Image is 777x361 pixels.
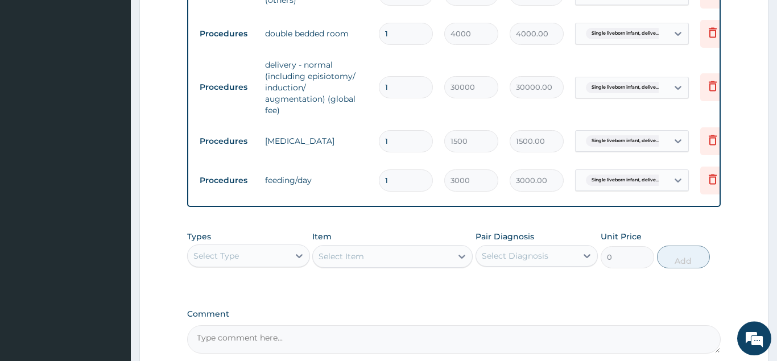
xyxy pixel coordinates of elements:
label: Types [187,232,211,242]
td: Procedures [194,131,259,152]
span: Single liveborn infant, delive... [586,175,665,186]
label: Unit Price [601,231,642,242]
label: Comment [187,309,721,319]
td: Procedures [194,23,259,44]
label: Item [312,231,332,242]
img: d_794563401_company_1708531726252_794563401 [21,57,46,85]
span: Single liveborn infant, delive... [586,135,665,147]
label: Pair Diagnosis [476,231,534,242]
button: Add [657,246,710,268]
div: Chat with us now [59,64,191,78]
div: Minimize live chat window [187,6,214,33]
span: Single liveborn infant, delive... [586,28,665,39]
span: Single liveborn infant, delive... [586,82,665,93]
div: Select Diagnosis [482,250,548,262]
td: feeding/day [259,169,373,192]
td: Procedures [194,170,259,191]
div: Select Type [193,250,239,262]
td: delivery - normal (including episiotomy/ induction/ augmentation) (global fee) [259,53,373,122]
textarea: Type your message and hit 'Enter' [6,240,217,280]
td: double bedded room [259,22,373,45]
span: We're online! [66,108,157,223]
td: Procedures [194,77,259,98]
td: [MEDICAL_DATA] [259,130,373,152]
